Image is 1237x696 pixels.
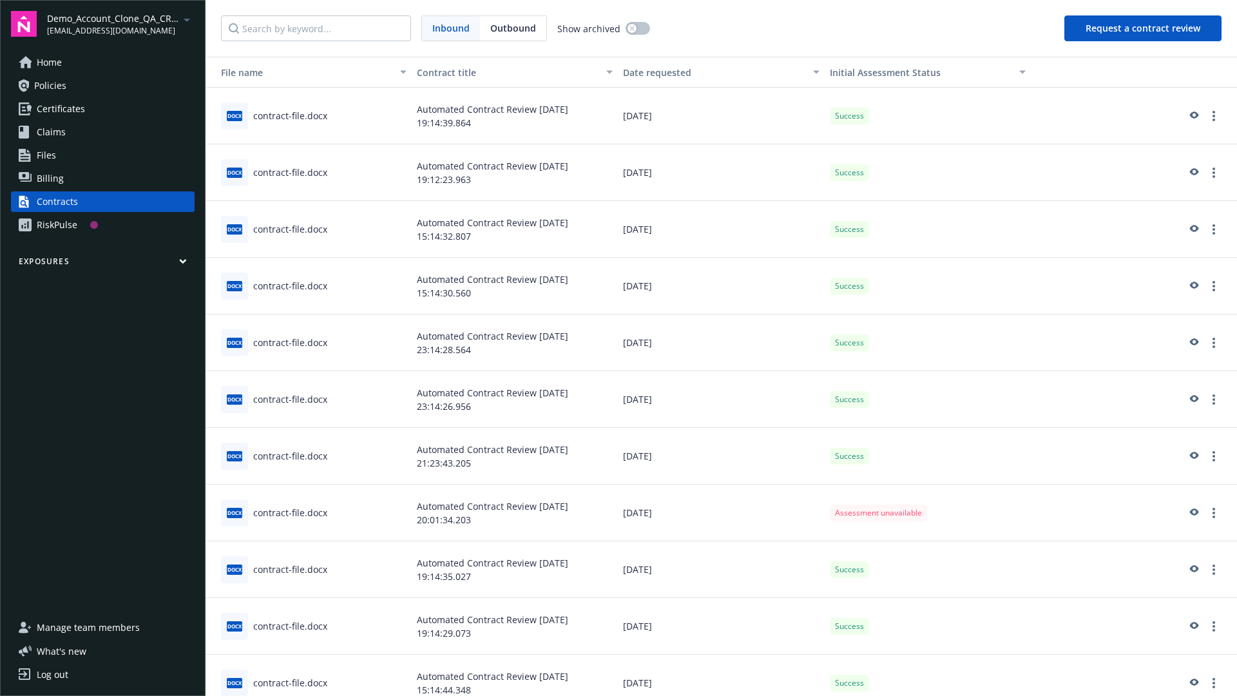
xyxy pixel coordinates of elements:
a: more [1206,562,1222,577]
span: docx [227,168,242,177]
span: Inbound [432,21,470,35]
span: Certificates [37,99,85,119]
span: Initial Assessment Status [830,66,941,79]
span: docx [227,111,242,121]
div: Date requested [623,66,805,79]
div: contract-file.docx [253,222,327,236]
span: Success [835,677,864,689]
span: Success [835,224,864,235]
div: contract-file.docx [253,166,327,179]
div: Automated Contract Review [DATE] 23:14:26.956 [412,371,618,428]
div: contract-file.docx [253,506,327,519]
button: Demo_Account_Clone_QA_CR_Tests_Prospect[EMAIL_ADDRESS][DOMAIN_NAME]arrowDropDown [47,11,195,37]
div: [DATE] [618,485,824,541]
a: more [1206,222,1222,237]
span: What ' s new [37,644,86,658]
a: Home [11,52,195,73]
span: Success [835,167,864,179]
span: Success [835,110,864,122]
div: Automated Contract Review [DATE] 15:14:30.560 [412,258,618,314]
div: contract-file.docx [253,109,327,122]
a: more [1206,278,1222,294]
a: preview [1185,165,1201,180]
a: more [1206,619,1222,634]
div: contract-file.docx [253,563,327,576]
div: [DATE] [618,371,824,428]
div: contract-file.docx [253,279,327,293]
button: Request a contract review [1064,15,1222,41]
span: docx [227,508,242,517]
div: [DATE] [618,144,824,201]
div: contract-file.docx [253,449,327,463]
div: Contracts [37,191,78,212]
a: Policies [11,75,195,96]
span: Demo_Account_Clone_QA_CR_Tests_Prospect [47,12,179,25]
div: Log out [37,664,68,685]
span: Files [37,145,56,166]
span: docx [227,565,242,574]
span: Outbound [480,16,546,41]
div: contract-file.docx [253,619,327,633]
a: preview [1185,619,1201,634]
div: Automated Contract Review [DATE] 19:12:23.963 [412,144,618,201]
a: arrowDropDown [179,12,195,27]
span: Billing [37,168,64,189]
span: Home [37,52,62,73]
span: docx [227,281,242,291]
div: Automated Contract Review [DATE] 19:14:35.027 [412,541,618,598]
div: Contract title [417,66,599,79]
span: Success [835,337,864,349]
span: Success [835,450,864,462]
span: docx [227,451,242,461]
span: Assessment unavailable [835,507,922,519]
span: Inbound [422,16,480,41]
a: Billing [11,168,195,189]
a: RiskPulse [11,215,195,235]
div: contract-file.docx [253,392,327,406]
div: Automated Contract Review [DATE] 20:01:34.203 [412,485,618,541]
a: preview [1185,278,1201,294]
span: Success [835,621,864,632]
div: [DATE] [618,314,824,371]
span: Show archived [557,22,620,35]
div: contract-file.docx [253,336,327,349]
span: Manage team members [37,617,140,638]
span: docx [227,394,242,404]
button: Date requested [618,57,824,88]
span: docx [227,678,242,688]
a: preview [1185,222,1201,237]
a: Contracts [11,191,195,212]
span: Claims [37,122,66,142]
span: docx [227,338,242,347]
div: Automated Contract Review [DATE] 19:14:39.864 [412,88,618,144]
a: more [1206,108,1222,124]
a: preview [1185,335,1201,351]
div: Automated Contract Review [DATE] 21:23:43.205 [412,428,618,485]
a: preview [1185,449,1201,464]
div: [DATE] [618,598,824,655]
span: docx [227,621,242,631]
div: [DATE] [618,88,824,144]
a: more [1206,449,1222,464]
a: more [1206,675,1222,691]
a: more [1206,165,1222,180]
a: Claims [11,122,195,142]
div: Automated Contract Review [DATE] 23:14:28.564 [412,314,618,371]
input: Search by keyword... [221,15,411,41]
button: What's new [11,644,107,658]
div: [DATE] [618,258,824,314]
a: Files [11,145,195,166]
div: Automated Contract Review [DATE] 19:14:29.073 [412,598,618,655]
button: Contract title [412,57,618,88]
div: Automated Contract Review [DATE] 15:14:32.807 [412,201,618,258]
a: more [1206,392,1222,407]
div: File name [211,66,392,79]
a: preview [1185,505,1201,521]
button: Exposures [11,256,195,272]
div: contract-file.docx [253,676,327,690]
div: RiskPulse [37,215,77,235]
span: docx [227,224,242,234]
a: preview [1185,562,1201,577]
a: more [1206,335,1222,351]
